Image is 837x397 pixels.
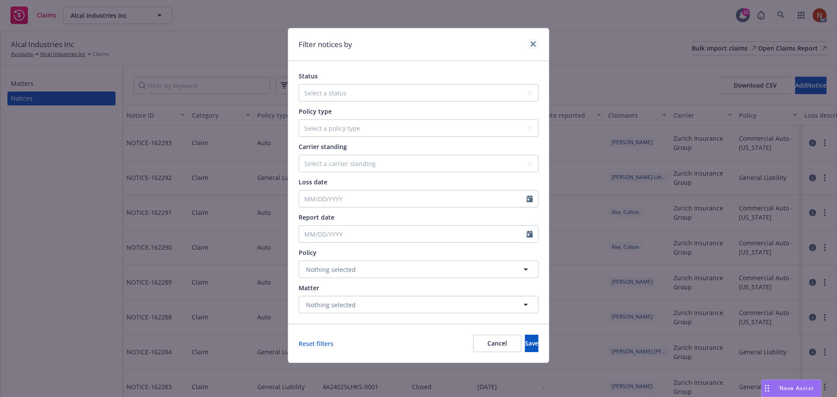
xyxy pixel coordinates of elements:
[473,335,521,352] button: Cancel
[761,380,821,397] button: Nova Assist
[527,231,533,238] svg: Calendar
[299,107,332,115] span: Policy type
[299,72,318,80] span: Status
[299,39,352,50] h1: Filter notices by
[299,213,334,221] span: Report date
[528,39,538,49] a: close
[299,190,527,207] input: MM/DD/YYYY
[525,335,538,352] button: Save
[299,261,538,278] button: Nothing selected
[299,226,527,242] input: MM/DD/YYYY
[299,143,347,151] span: Carrier standing
[487,339,507,347] span: Cancel
[299,284,319,292] span: Matter
[762,380,772,397] div: Drag to move
[779,384,814,392] span: Nova Assist
[299,178,327,186] span: Loss date
[299,296,538,313] button: Nothing selected
[299,339,333,348] a: Reset filters
[527,195,533,202] svg: Calendar
[306,300,356,309] span: Nothing selected
[525,339,538,347] span: Save
[306,265,356,274] span: Nothing selected
[299,248,316,257] span: Policy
